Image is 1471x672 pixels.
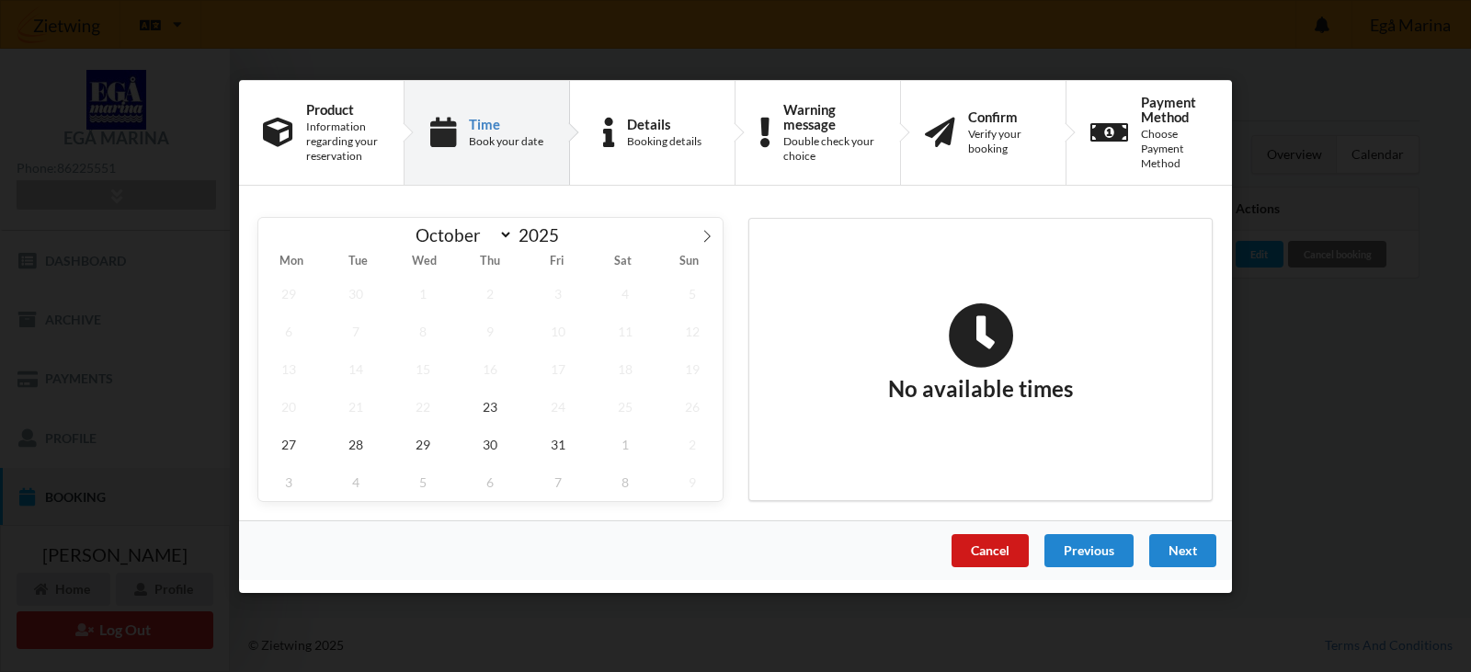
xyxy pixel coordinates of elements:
span: October 4, 2025 [595,274,656,312]
div: Booking details [627,134,701,149]
h2: No available times [888,302,1073,403]
span: October 23, 2025 [461,387,521,425]
div: Verify your booking [968,127,1042,156]
span: October 12, 2025 [662,312,723,349]
span: October 24, 2025 [528,387,588,425]
span: October 14, 2025 [325,349,386,387]
span: October 2, 2025 [461,274,521,312]
span: October 29, 2025 [393,425,453,462]
span: Sun [656,256,723,268]
span: October 16, 2025 [461,349,521,387]
input: Year [513,224,574,245]
span: Wed [391,256,457,268]
span: October 10, 2025 [528,312,588,349]
span: October 22, 2025 [393,387,453,425]
span: October 17, 2025 [528,349,588,387]
span: October 30, 2025 [461,425,521,462]
span: September 30, 2025 [325,274,386,312]
span: Sat [590,256,656,268]
span: October 25, 2025 [595,387,656,425]
span: October 26, 2025 [662,387,723,425]
div: Choose Payment Method [1141,127,1208,171]
span: October 27, 2025 [258,425,319,462]
div: Next [1149,533,1216,566]
div: Confirm [968,108,1042,123]
div: Product [306,101,380,116]
span: October 1, 2025 [393,274,453,312]
div: Time [469,116,543,131]
span: November 2, 2025 [662,425,723,462]
select: Month [407,223,514,246]
div: Double check your choice [783,134,876,164]
span: November 3, 2025 [258,462,319,500]
span: October 19, 2025 [662,349,723,387]
span: October 13, 2025 [258,349,319,387]
span: October 20, 2025 [258,387,319,425]
span: Thu [457,256,523,268]
span: November 9, 2025 [662,462,723,500]
span: November 7, 2025 [528,462,588,500]
span: October 3, 2025 [528,274,588,312]
span: Mon [258,256,325,268]
span: November 1, 2025 [595,425,656,462]
span: October 7, 2025 [325,312,386,349]
span: November 8, 2025 [595,462,656,500]
span: Tue [325,256,391,268]
span: October 8, 2025 [393,312,453,349]
span: November 4, 2025 [325,462,386,500]
div: Cancel [952,533,1029,566]
span: October 18, 2025 [595,349,656,387]
div: Previous [1044,533,1134,566]
span: September 29, 2025 [258,274,319,312]
span: November 6, 2025 [461,462,521,500]
span: October 28, 2025 [325,425,386,462]
span: October 6, 2025 [258,312,319,349]
span: October 5, 2025 [662,274,723,312]
span: October 11, 2025 [595,312,656,349]
div: Warning message [783,101,876,131]
span: October 21, 2025 [325,387,386,425]
div: Information regarding your reservation [306,120,380,164]
span: November 5, 2025 [393,462,453,500]
span: October 9, 2025 [461,312,521,349]
span: Fri [524,256,590,268]
div: Book your date [469,134,543,149]
div: Details [627,116,701,131]
span: October 31, 2025 [528,425,588,462]
div: Payment Method [1141,94,1208,123]
span: October 15, 2025 [393,349,453,387]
